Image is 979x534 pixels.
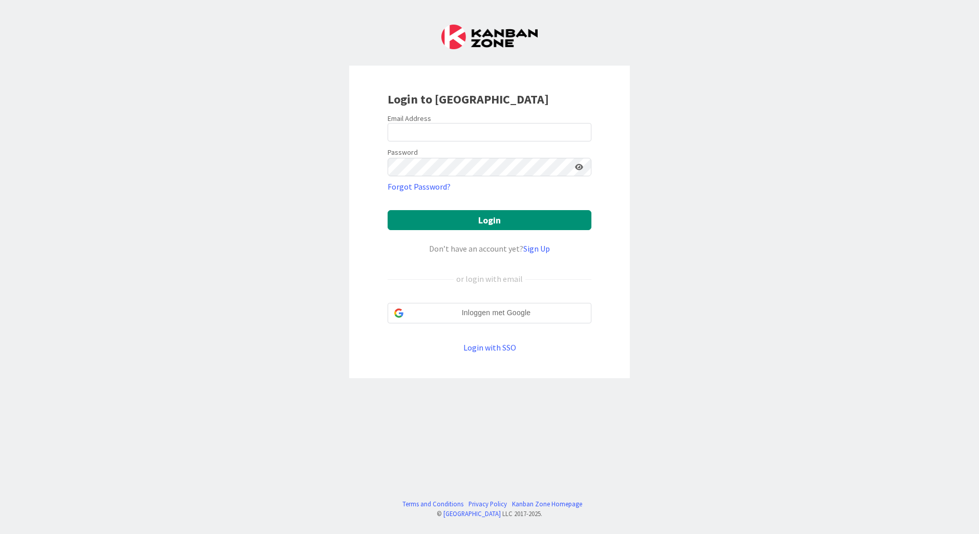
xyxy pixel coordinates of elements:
div: or login with email [454,273,525,285]
span: Inloggen met Google [408,307,585,318]
label: Email Address [388,114,431,123]
button: Login [388,210,591,230]
a: Terms and Conditions [402,499,463,509]
a: Kanban Zone Homepage [512,499,582,509]
div: Inloggen met Google [388,303,591,323]
div: Don’t have an account yet? [388,242,591,255]
a: Forgot Password? [388,180,451,193]
b: Login to [GEOGRAPHIC_DATA] [388,91,549,107]
a: Sign Up [523,243,550,254]
a: Login with SSO [463,342,516,353]
div: © LLC 2017- 2025 . [397,509,582,519]
label: Password [388,147,418,158]
a: [GEOGRAPHIC_DATA] [443,509,501,518]
img: Kanban Zone [441,25,538,49]
a: Privacy Policy [469,499,507,509]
